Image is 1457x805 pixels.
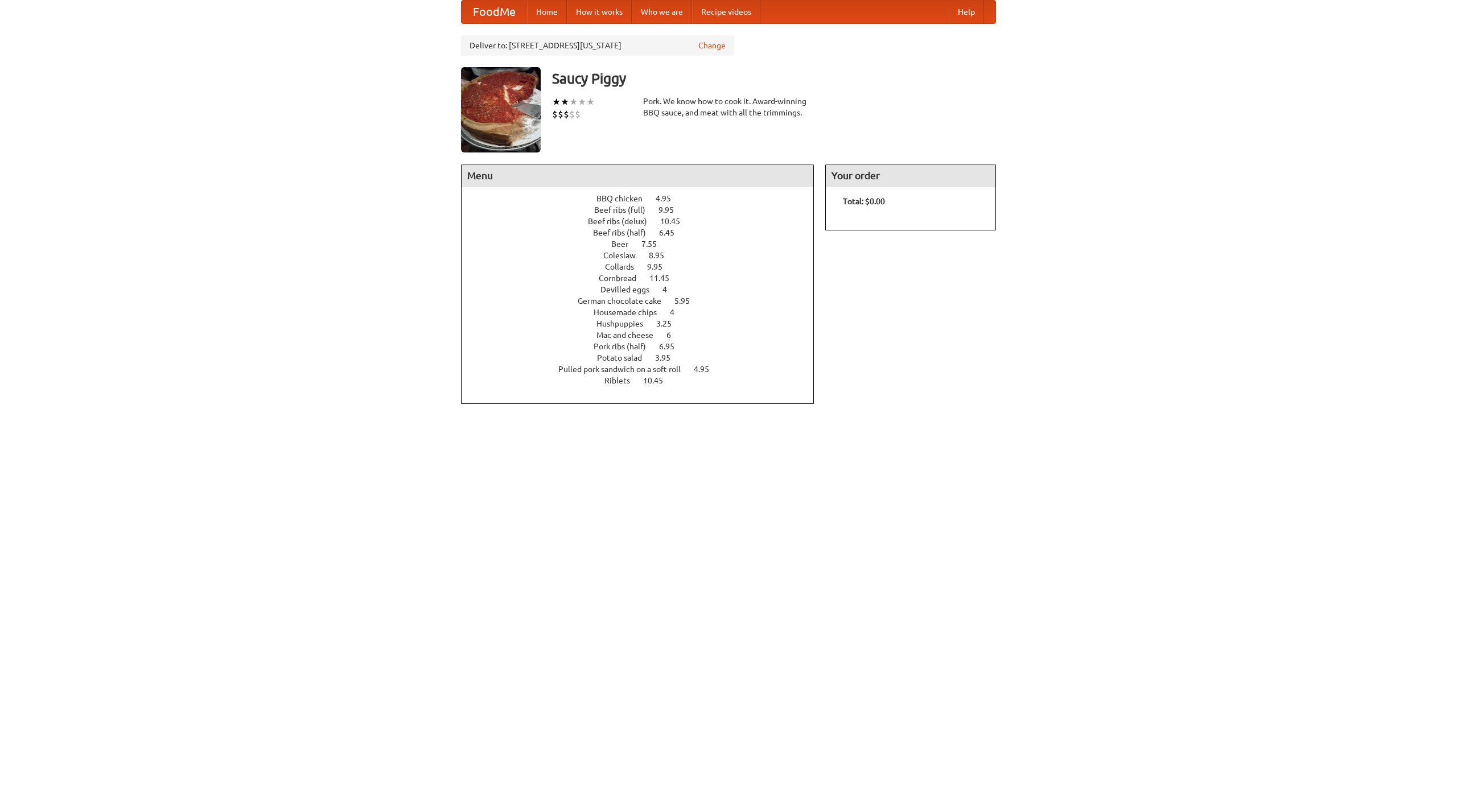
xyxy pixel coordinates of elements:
li: $ [569,108,575,121]
span: Devilled eggs [600,285,661,294]
span: Beef ribs (half) [593,228,657,237]
a: Help [949,1,984,23]
span: 8.95 [649,251,676,260]
span: Potato salad [597,353,653,362]
span: Riblets [604,376,641,385]
h4: Your order [826,164,995,187]
a: Coleslaw 8.95 [603,251,685,260]
span: Pork ribs (half) [594,342,657,351]
img: angular.jpg [461,67,541,152]
li: ★ [552,96,561,108]
a: Beef ribs (half) 6.45 [593,228,695,237]
span: 4 [662,285,678,294]
a: Beer 7.55 [611,240,678,249]
li: ★ [569,96,578,108]
a: How it works [567,1,632,23]
span: Housemade chips [594,308,668,317]
span: 6.45 [659,228,686,237]
h4: Menu [462,164,813,187]
a: Beef ribs (delux) 10.45 [588,217,701,226]
a: Collards 9.95 [605,262,684,271]
span: 10.45 [643,376,674,385]
span: 7.55 [641,240,668,249]
span: Beef ribs (delux) [588,217,658,226]
a: Hushpuppies 3.25 [596,319,693,328]
a: Recipe videos [692,1,760,23]
li: $ [552,108,558,121]
span: BBQ chicken [596,194,654,203]
span: 4.95 [694,365,721,374]
li: ★ [578,96,586,108]
div: Pork. We know how to cook it. Award-winning BBQ sauce, and meat with all the trimmings. [643,96,814,118]
h3: Saucy Piggy [552,67,996,90]
span: Collards [605,262,645,271]
span: 6 [666,331,682,340]
a: Who we are [632,1,692,23]
li: ★ [561,96,569,108]
a: Home [527,1,567,23]
span: Cornbread [599,274,648,283]
span: 9.95 [647,262,674,271]
a: BBQ chicken 4.95 [596,194,692,203]
span: Beef ribs (full) [594,205,657,214]
div: Deliver to: [STREET_ADDRESS][US_STATE] [461,35,734,56]
a: Beef ribs (full) 9.95 [594,205,695,214]
span: 5.95 [674,296,701,306]
span: 11.45 [649,274,681,283]
span: 6.95 [659,342,686,351]
span: German chocolate cake [578,296,673,306]
b: Total: $0.00 [843,197,885,206]
a: Change [698,40,726,51]
a: FoodMe [462,1,527,23]
span: Coleslaw [603,251,647,260]
span: Beer [611,240,640,249]
a: German chocolate cake 5.95 [578,296,711,306]
span: 3.25 [656,319,683,328]
span: 3.95 [655,353,682,362]
a: Potato salad 3.95 [597,353,692,362]
span: Mac and cheese [596,331,665,340]
span: 4.95 [656,194,682,203]
span: Hushpuppies [596,319,655,328]
span: 4 [670,308,686,317]
a: Cornbread 11.45 [599,274,690,283]
li: $ [563,108,569,121]
a: Devilled eggs 4 [600,285,688,294]
a: Mac and cheese 6 [596,331,692,340]
span: 10.45 [660,217,692,226]
span: 9.95 [658,205,685,214]
span: Pulled pork sandwich on a soft roll [558,365,692,374]
li: ★ [586,96,595,108]
a: Riblets 10.45 [604,376,684,385]
a: Housemade chips 4 [594,308,695,317]
a: Pulled pork sandwich on a soft roll 4.95 [558,365,730,374]
a: Pork ribs (half) 6.95 [594,342,695,351]
li: $ [575,108,581,121]
li: $ [558,108,563,121]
